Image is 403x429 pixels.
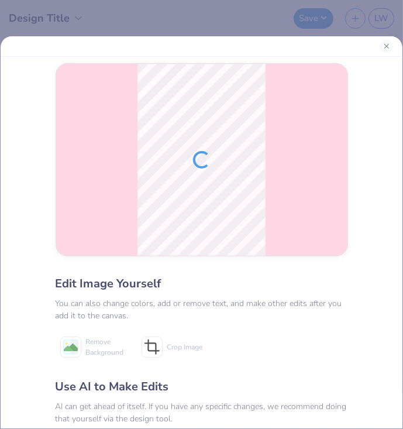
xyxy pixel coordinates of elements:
span: Crop Image [167,342,203,352]
button: Crop Image [137,332,210,362]
div: AI can get ahead of itself. If you have any specific changes, we recommend doing that yourself vi... [56,400,348,425]
div: Use AI to Make Edits [56,378,348,396]
button: Remove Background [56,332,129,362]
button: Close [380,40,393,53]
span: Remove Background [86,337,124,358]
div: You can also change colors, add or remove text, and make other edits after you add it to the canvas. [56,297,348,322]
div: Edit Image Yourself [56,275,348,293]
